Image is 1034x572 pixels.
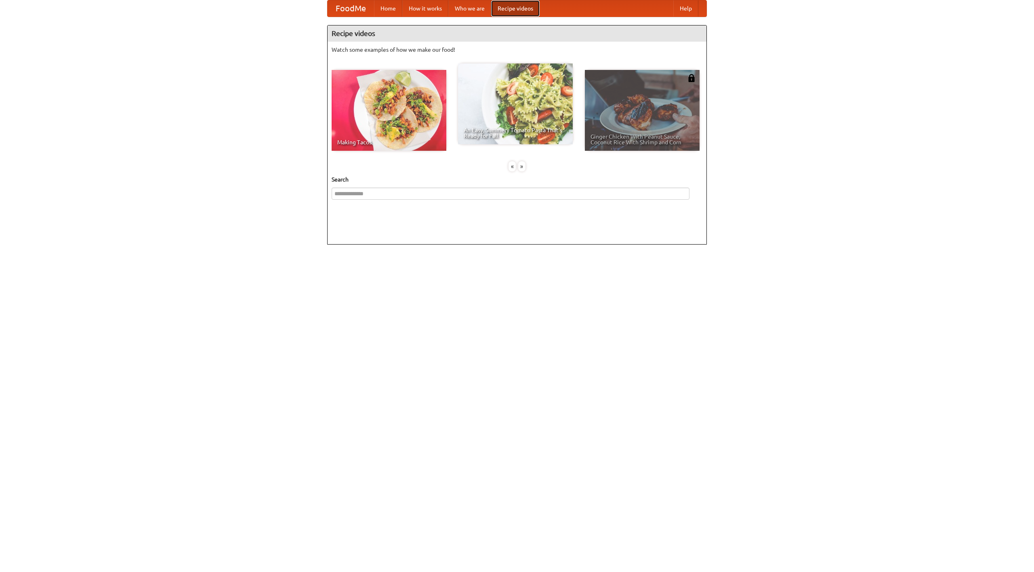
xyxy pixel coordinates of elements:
h4: Recipe videos [328,25,706,42]
h5: Search [332,175,702,184]
a: FoodMe [328,0,374,17]
img: 483408.png [687,74,696,82]
span: Making Tacos [337,139,441,145]
p: Watch some examples of how we make our food! [332,46,702,54]
a: Home [374,0,402,17]
div: » [518,161,525,171]
a: How it works [402,0,448,17]
a: Recipe videos [491,0,540,17]
a: Making Tacos [332,70,446,151]
a: Who we are [448,0,491,17]
div: « [509,161,516,171]
a: Help [673,0,698,17]
a: An Easy, Summery Tomato Pasta That's Ready for Fall [458,63,573,144]
span: An Easy, Summery Tomato Pasta That's Ready for Fall [464,127,567,139]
